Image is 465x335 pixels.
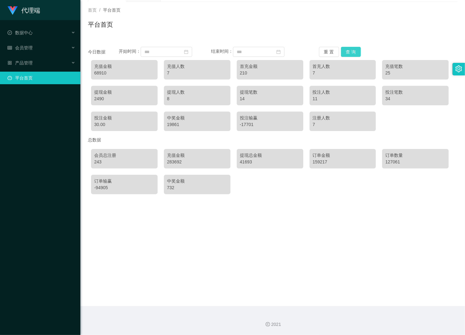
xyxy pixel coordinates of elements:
[85,321,460,328] div: 2021
[240,63,300,70] div: 首充金额
[313,115,373,121] div: 注册人数
[240,96,300,102] div: 14
[94,184,154,191] div: -94905
[8,45,33,50] span: 会员管理
[167,63,227,70] div: 充值人数
[8,72,75,84] a: 图标: dashboard平台首页
[21,0,40,20] h1: 代理端
[184,50,188,54] i: 图标: calendar
[8,61,12,65] i: 图标: appstore-o
[94,96,154,102] div: 2490
[88,20,113,29] h1: 平台首页
[94,159,154,165] div: 243
[276,50,281,54] i: 图标: calendar
[266,322,270,327] i: 图标: copyright
[240,152,300,159] div: 提现总金额
[167,70,227,76] div: 7
[211,49,233,54] span: 结束时间：
[167,96,227,102] div: 8
[8,46,12,50] i: 图标: table
[313,152,373,159] div: 订单金额
[385,159,446,165] div: 127061
[313,70,373,76] div: 7
[94,115,154,121] div: 投注金额
[455,65,462,72] i: 图标: setting
[167,178,227,184] div: 中奖金额
[94,152,154,159] div: 会员总注册
[341,47,361,57] button: 查 询
[94,70,154,76] div: 68910
[313,159,373,165] div: 159217
[167,184,227,191] div: 732
[88,49,119,55] div: 今日数据
[94,121,154,128] div: 30.00
[385,70,446,76] div: 25
[8,60,33,65] span: 产品管理
[319,47,339,57] button: 重 置
[88,8,97,13] span: 首页
[8,30,33,35] span: 数据中心
[94,63,154,70] div: 充值金额
[313,89,373,96] div: 投注人数
[313,96,373,102] div: 11
[385,89,446,96] div: 投注笔数
[94,178,154,184] div: 订单输赢
[385,152,446,159] div: 订单数量
[167,115,227,121] div: 中奖金额
[240,159,300,165] div: 41693
[103,8,121,13] span: 平台首页
[167,159,227,165] div: 283692
[385,63,446,70] div: 充值笔数
[313,63,373,70] div: 首充人数
[167,89,227,96] div: 提现人数
[240,115,300,121] div: 投注输赢
[119,49,141,54] span: 开始时间：
[99,8,100,13] span: /
[240,121,300,128] div: -17701
[313,121,373,128] div: 7
[8,6,18,15] img: logo.9652507e.png
[8,8,40,13] a: 代理端
[240,70,300,76] div: 210
[167,121,227,128] div: 19861
[385,96,446,102] div: 34
[167,152,227,159] div: 充值金额
[240,89,300,96] div: 提现笔数
[88,134,457,146] div: 总数据
[94,89,154,96] div: 提现金额
[8,30,12,35] i: 图标: check-circle-o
